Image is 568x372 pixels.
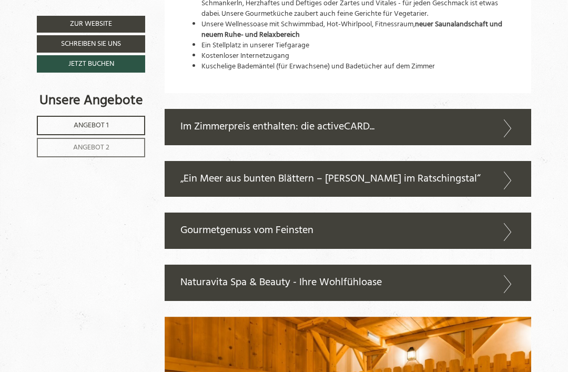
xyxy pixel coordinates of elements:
[74,119,109,132] span: Angebot 1
[37,16,145,33] a: Zur Website
[165,213,532,249] div: Gourmetgenuss vom Feinsten
[73,142,109,154] span: Angebot 2
[37,91,145,110] div: Unsere Angebote
[201,41,516,51] li: Ein Stellplatz in unserer Tiefgarage
[201,62,516,72] li: Kuschelige Bademäntel (für Erwachsene) und Badetücher auf dem Zimmer
[201,18,502,41] strong: neuer Saunalandschaft und neuem Ruhe- und Relaxbereich
[165,161,532,197] div: „Ein Meer aus bunten Blättern – [PERSON_NAME] im Ratschingstal“
[37,55,145,73] a: Jetzt buchen
[201,19,516,41] li: Unsere Wellnessoase mit Schwimmbad, Hot-Whirlpool, Fitnessraum,
[201,51,516,62] li: Kostenloser Internetzugang
[37,35,145,53] a: Schreiben Sie uns
[165,265,532,301] div: Naturavita Spa & Beauty - Ihre Wohlfühloase
[165,109,532,145] div: Im Zimmerpreis enthalten: die activeCARD...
